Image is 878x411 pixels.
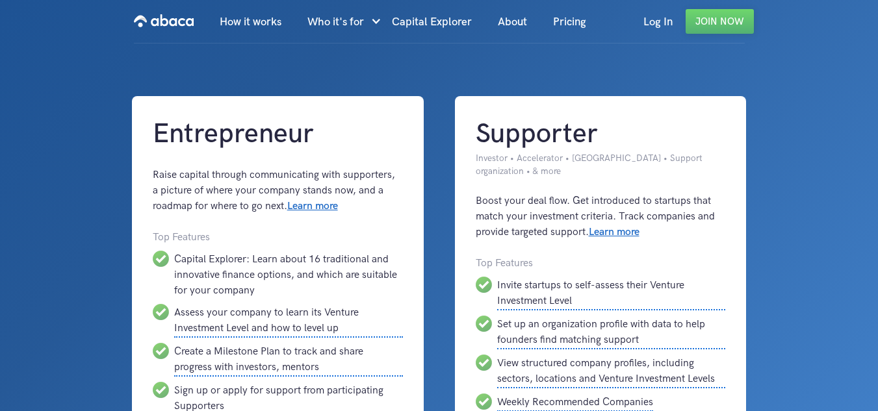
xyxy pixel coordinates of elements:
[174,343,403,377] div: Create a Milestone Plan to track and share progress with investors, mentors
[476,152,726,178] div: Investor • Accelerator • [GEOGRAPHIC_DATA] • Support organization • & more
[476,117,726,152] h1: Supporter
[497,277,726,310] div: Invite startups to self-assess their Venture Investment Level
[134,10,194,31] img: Abaca logo
[476,193,726,240] div: Boost your deal flow. Get introduced to startups that match your investment criteria. Track compa...
[476,256,726,271] div: Top Features
[153,168,403,214] div: Raise capital through communicating with supporters, a picture of where your company stands now, ...
[497,316,726,349] div: Set up an organization profile with data to help founders find matching support
[153,117,403,152] h1: Entrepreneur
[497,355,726,388] div: View structured company profiles, including sectors, locations and Venture Investment Levels
[589,226,639,238] a: Learn more
[174,304,403,338] div: Assess your company to learn its Venture Investment Level and how to level up
[287,200,338,212] a: Learn more
[153,230,403,245] div: Top Features
[686,9,754,34] a: Join Now
[174,251,403,299] div: Capital Explorer: Learn about 16 traditional and innovative finance options, and which are suitab...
